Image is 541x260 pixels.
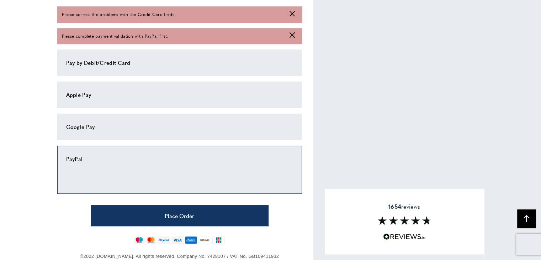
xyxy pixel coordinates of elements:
img: jcb [212,236,225,244]
span: Please complete payment validation with PayPal first. [62,33,168,40]
img: maestro [134,236,144,244]
div: Pay by Debit/Credit Card [66,58,293,67]
img: visa [171,236,183,244]
strong: 1654 [388,202,401,210]
img: Reviews section [378,216,431,225]
span: Please correct the problems with the Credit Card fields. [62,11,176,18]
span: ©2022 [DOMAIN_NAME]. All rights reserved. Company No. 7428107 / VAT No. GB109411932 [80,254,279,259]
div: Google Pay [66,123,293,131]
button: Place Order [91,205,269,226]
span: reviews [388,203,420,210]
img: mastercard [146,236,156,244]
iframe: PayPal-paypal [66,163,293,183]
img: paypal [158,236,170,244]
img: Reviews.io 5 stars [383,233,426,240]
img: discover [198,236,211,244]
img: american-express [185,236,197,244]
div: PayPal [66,155,293,163]
div: Apple Pay [66,90,293,99]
